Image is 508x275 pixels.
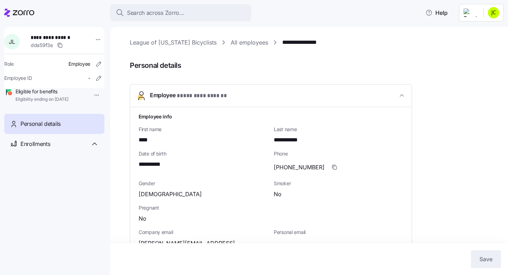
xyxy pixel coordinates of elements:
[130,38,217,47] a: League of [US_STATE] Bicyclists
[471,250,501,268] button: Save
[4,60,14,68] span: Role
[274,239,276,248] span: -
[150,91,228,100] span: Employee
[420,6,453,20] button: Help
[274,163,325,172] span: [PHONE_NUMBER]
[4,75,32,82] span: Employee ID
[68,60,90,68] span: Employee
[31,42,53,49] span: dda59f3e
[130,60,498,71] span: Personal details
[20,119,61,128] span: Personal details
[139,239,268,257] span: [PERSON_NAME][EMAIL_ADDRESS][DOMAIN_NAME]
[274,126,403,133] span: Last name
[110,4,251,21] button: Search across Zorro...
[425,8,448,17] span: Help
[464,8,478,17] img: Employer logo
[139,113,403,120] h1: Employee info
[231,38,268,47] a: All employees
[139,126,268,133] span: First name
[127,8,184,17] span: Search across Zorro...
[274,180,403,187] span: Smoker
[20,140,50,148] span: Enrollments
[88,75,90,82] span: -
[479,255,492,263] span: Save
[488,7,499,18] img: cd061bf052987024e3c212165369386c
[16,96,68,103] span: Eligibility ending on [DATE]
[139,150,268,157] span: Date of birth
[274,190,282,199] span: No
[139,214,146,223] span: No
[139,229,268,236] span: Company email
[9,39,15,45] span: J L
[139,190,202,199] span: [DEMOGRAPHIC_DATA]
[16,88,68,95] span: Eligible for benefits
[274,150,403,157] span: Phone
[139,180,268,187] span: Gender
[139,204,403,211] span: Pregnant
[274,229,403,236] span: Personal email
